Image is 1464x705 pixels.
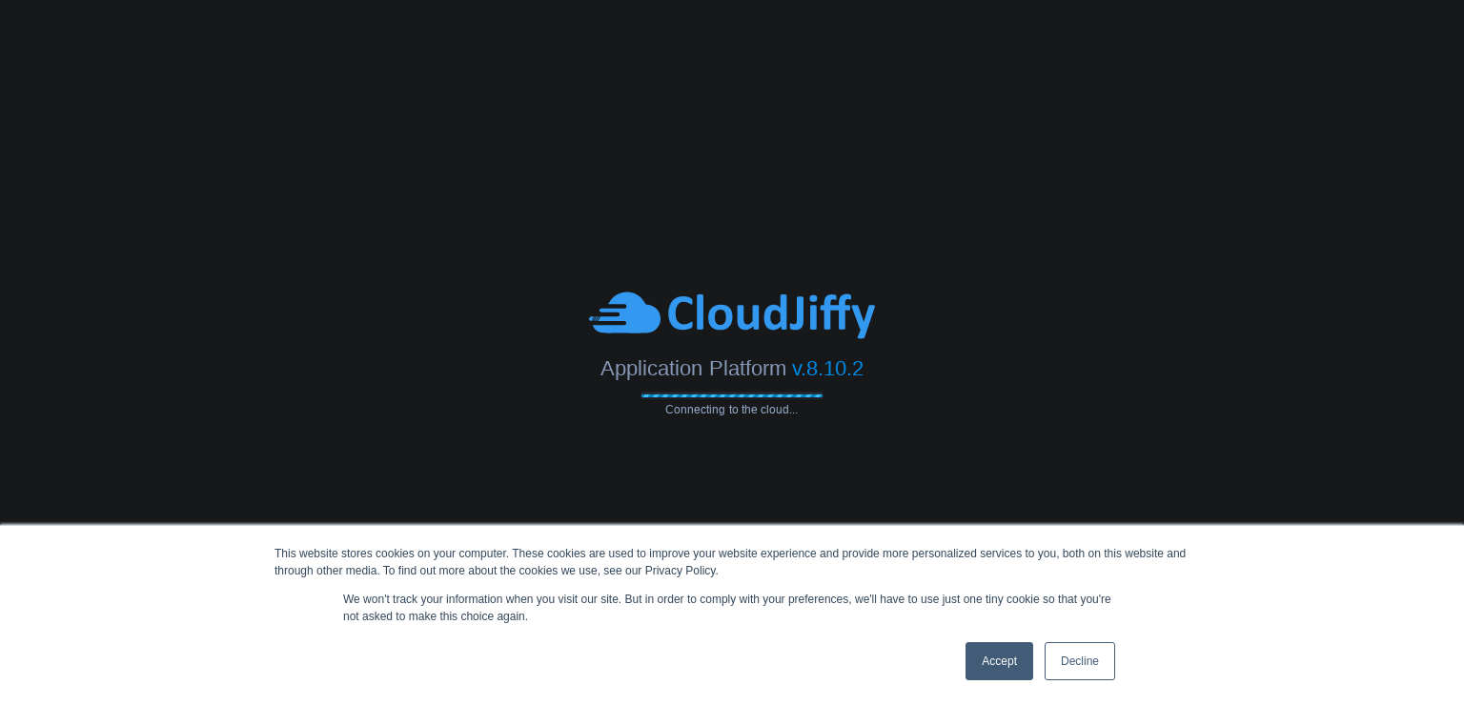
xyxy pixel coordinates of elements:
a: Decline [1045,642,1115,680]
div: This website stores cookies on your computer. These cookies are used to improve your website expe... [274,545,1189,579]
img: CloudJiffy-Blue.svg [589,290,875,342]
span: Connecting to the cloud... [641,403,823,416]
span: v.8.10.2 [792,356,864,380]
span: Application Platform [600,356,785,380]
p: We won't track your information when you visit our site. But in order to comply with your prefere... [343,591,1121,625]
a: Accept [966,642,1033,680]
